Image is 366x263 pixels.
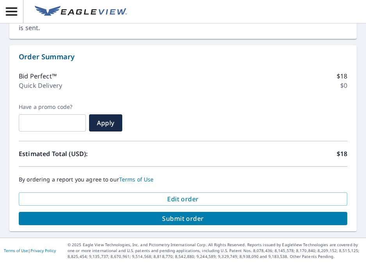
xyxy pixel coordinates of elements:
[4,248,28,253] a: Terms of Use
[25,195,341,203] span: Edit order
[35,6,127,18] img: EV Logo
[19,192,347,206] button: Edit order
[19,149,183,158] p: Estimated Total (USD):
[19,81,62,90] p: Quick Delivery
[337,71,347,81] p: $18
[19,71,57,81] p: Bid Perfect™
[68,242,362,259] p: © 2025 Eagle View Technologies, Inc. and Pictometry International Corp. All Rights Reserved. Repo...
[30,248,56,253] a: Privacy Policy
[95,119,116,127] span: Apply
[337,149,347,158] p: $18
[19,212,347,225] button: Submit order
[25,214,341,223] span: Submit order
[19,176,347,183] p: By ordering a report you agree to our
[19,103,86,110] label: Have a promo code?
[119,176,154,183] a: Terms of Use
[30,1,132,22] a: EV Logo
[340,81,347,90] p: $0
[19,52,347,62] p: Order Summary
[89,114,122,131] button: Apply
[4,248,56,253] p: |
